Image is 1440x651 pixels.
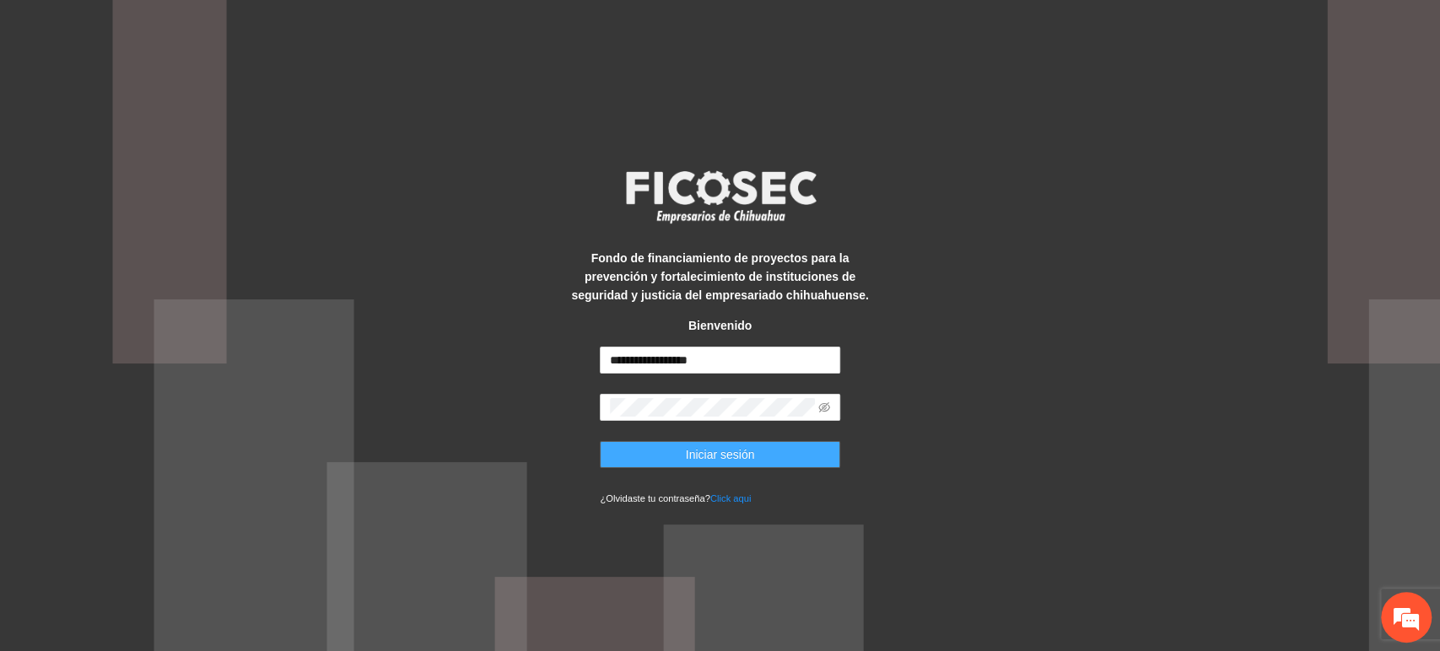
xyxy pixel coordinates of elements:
textarea: Escriba su mensaje y pulse “Intro” [8,460,321,519]
strong: Fondo de financiamiento de proyectos para la prevención y fortalecimiento de instituciones de seg... [571,251,868,302]
span: Estamos en línea. [98,225,233,395]
strong: Bienvenido [688,319,752,332]
div: Minimizar ventana de chat en vivo [277,8,317,49]
img: logo [615,165,826,228]
small: ¿Olvidaste tu contraseña? [600,493,751,503]
a: Click aqui [710,493,752,503]
button: Iniciar sesión [600,441,840,468]
div: Chatee con nosotros ahora [88,86,283,108]
span: Iniciar sesión [686,445,755,464]
span: eye-invisible [818,401,830,413]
